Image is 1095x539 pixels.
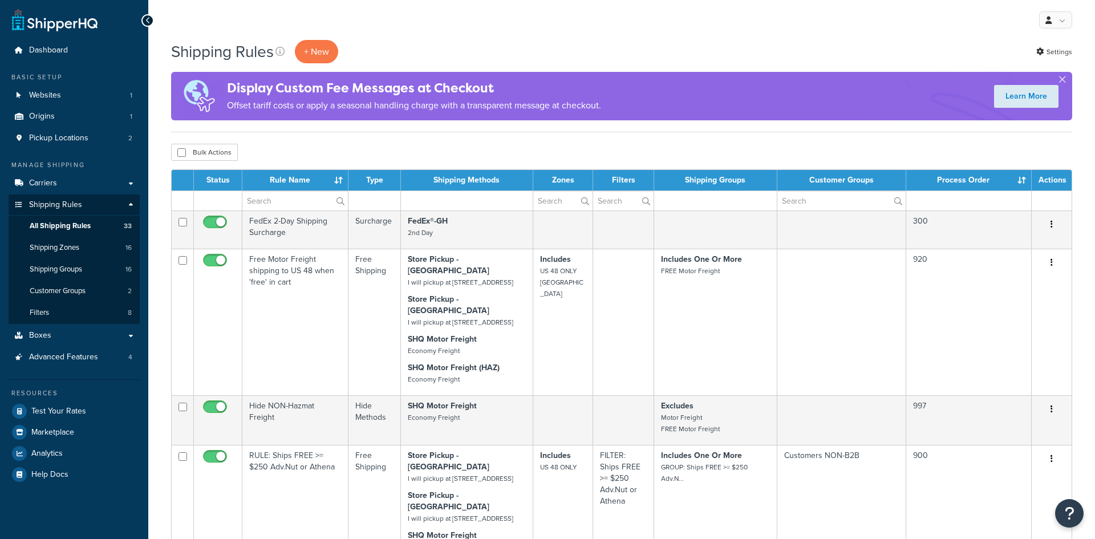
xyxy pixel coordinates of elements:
span: 16 [125,265,132,274]
strong: Includes One Or More [661,253,742,265]
strong: Store Pickup - [GEOGRAPHIC_DATA] [408,293,489,317]
li: Carriers [9,173,140,194]
th: Shipping Groups [654,170,777,191]
p: + New [295,40,338,63]
li: Websites [9,85,140,106]
a: Pickup Locations 2 [9,128,140,149]
span: 4 [128,352,132,362]
small: I will pickup at [STREET_ADDRESS] [408,513,513,524]
th: Filters [593,170,654,191]
span: Carriers [29,179,57,188]
span: Dashboard [29,46,68,55]
input: Search [593,191,653,210]
span: Shipping Zones [30,243,79,253]
input: Search [533,191,593,210]
small: FREE Motor Freight [661,266,720,276]
li: Pickup Locations [9,128,140,149]
span: Boxes [29,331,51,341]
strong: Store Pickup - [GEOGRAPHIC_DATA] [408,449,489,473]
small: Motor Freight FREE Motor Freight [661,412,720,434]
strong: SHQ Motor Freight [408,400,477,412]
small: US 48 ONLY [540,462,577,472]
small: I will pickup at [STREET_ADDRESS] [408,473,513,484]
small: I will pickup at [STREET_ADDRESS] [408,317,513,327]
a: Dashboard [9,40,140,61]
span: 33 [124,221,132,231]
span: Filters [30,308,49,318]
span: All Shipping Rules [30,221,91,231]
a: Settings [1036,44,1072,60]
span: Websites [29,91,61,100]
strong: FedEx®-GH [408,215,448,227]
small: US 48 ONLY [GEOGRAPHIC_DATA] [540,266,583,299]
input: Search [242,191,348,210]
span: 2 [128,133,132,143]
span: 16 [125,243,132,253]
li: All Shipping Rules [9,216,140,237]
div: Manage Shipping [9,160,140,170]
div: Basic Setup [9,72,140,82]
span: Analytics [31,449,63,459]
span: Origins [29,112,55,121]
small: Economy Freight [408,374,460,384]
strong: Includes [540,449,571,461]
span: 1 [130,112,132,121]
h4: Display Custom Fee Messages at Checkout [227,79,601,98]
div: Resources [9,388,140,398]
li: Shipping Rules [9,194,140,325]
a: Customer Groups 2 [9,281,140,302]
li: Shipping Groups [9,259,140,280]
span: Shipping Rules [29,200,82,210]
li: Filters [9,302,140,323]
li: Analytics [9,443,140,464]
a: Filters 8 [9,302,140,323]
a: All Shipping Rules 33 [9,216,140,237]
a: Websites 1 [9,85,140,106]
button: Bulk Actions [171,144,238,161]
td: Free Motor Freight shipping to US 48 when 'free' in cart [242,249,348,395]
strong: Includes [540,253,571,265]
li: Origins [9,106,140,127]
span: Help Docs [31,470,68,480]
input: Search [777,191,905,210]
th: Customer Groups [777,170,906,191]
img: duties-banner-06bc72dcb5fe05cb3f9472aba00be2ae8eb53ab6f0d8bb03d382ba314ac3c341.png [171,72,227,120]
td: Free Shipping [348,249,401,395]
span: Marketplace [31,428,74,437]
td: Hide Methods [348,395,401,445]
a: Advanced Features 4 [9,347,140,368]
small: GROUP: Ships FREE >= $250 Adv.N... [661,462,748,484]
a: Boxes [9,325,140,346]
th: Shipping Methods [401,170,533,191]
strong: Store Pickup - [GEOGRAPHIC_DATA] [408,253,489,277]
td: Surcharge [348,210,401,249]
button: Open Resource Center [1055,499,1084,528]
a: Marketplace [9,422,140,443]
a: Learn More [994,85,1058,108]
strong: SHQ Motor Freight (HAZ) [408,362,500,374]
h1: Shipping Rules [171,40,274,63]
small: Economy Freight [408,346,460,356]
small: 2nd Day [408,228,433,238]
strong: SHQ Motor Freight [408,333,477,345]
a: Shipping Groups 16 [9,259,140,280]
th: Actions [1032,170,1072,191]
a: Help Docs [9,464,140,485]
li: Test Your Rates [9,401,140,422]
td: 997 [906,395,1032,445]
td: 300 [906,210,1032,249]
strong: Excludes [661,400,693,412]
li: Advanced Features [9,347,140,368]
th: Status [194,170,242,191]
li: Customer Groups [9,281,140,302]
span: 1 [130,91,132,100]
a: ShipperHQ Home [12,9,98,31]
th: Process Order : activate to sort column ascending [906,170,1032,191]
th: Zones [533,170,593,191]
small: Economy Freight [408,412,460,423]
span: Customer Groups [30,286,86,296]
